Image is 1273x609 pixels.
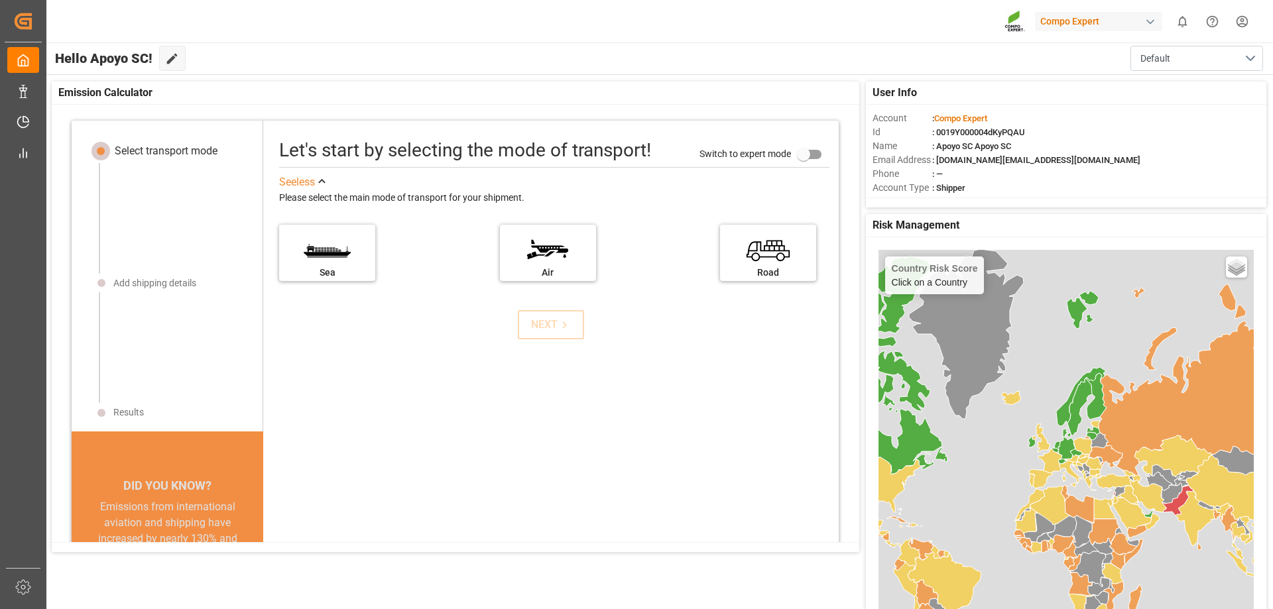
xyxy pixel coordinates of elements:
button: Help Center [1197,7,1227,36]
div: Compo Expert [1035,12,1162,31]
div: Select transport mode [115,143,217,159]
button: show 0 new notifications [1168,7,1197,36]
span: : [932,113,987,123]
div: Emissions from international aviation and shipping have increased by nearly 130% and 32% respecti... [88,499,247,594]
span: : — [932,169,943,179]
span: Emission Calculator [58,85,152,101]
button: Compo Expert [1035,9,1168,34]
div: Please select the main mode of transport for your shipment. [279,190,829,206]
div: See less [279,174,315,190]
span: Default [1140,52,1170,66]
div: Let's start by selecting the mode of transport! [279,137,651,164]
div: Click on a Country [892,263,978,288]
img: Screenshot%202023-09-29%20at%2010.02.21.png_1712312052.png [1004,10,1026,33]
div: Sea [286,266,369,280]
span: Email Address [873,153,932,167]
span: : Shipper [932,183,965,193]
span: User Info [873,85,917,101]
button: NEXT [518,310,584,339]
div: Results [113,406,144,419]
span: : 0019Y000004dKyPQAU [932,127,1025,137]
span: Account Type [873,181,932,195]
div: Add shipping details [113,276,196,290]
div: DID YOU KNOW? [72,471,263,499]
span: Name [873,139,932,153]
h4: Country Risk Score [892,263,978,274]
div: Air [507,266,589,280]
span: Phone [873,167,932,181]
span: Switch to expert mode [699,148,791,158]
span: : Apoyo SC Apoyo SC [932,141,1011,151]
span: Hello Apoyo SC! [55,46,152,71]
span: : [DOMAIN_NAME][EMAIL_ADDRESS][DOMAIN_NAME] [932,155,1140,165]
span: Risk Management [873,217,959,233]
div: NEXT [531,317,572,333]
button: open menu [1130,46,1263,71]
span: Id [873,125,932,139]
div: Road [727,266,810,280]
span: Account [873,111,932,125]
span: Compo Expert [934,113,987,123]
a: Layers [1226,256,1247,278]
